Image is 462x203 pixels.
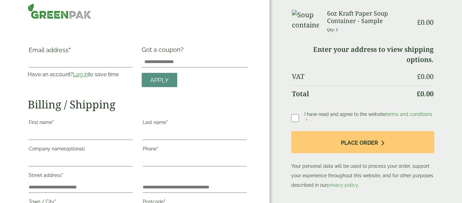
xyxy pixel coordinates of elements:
[28,98,248,111] h2: Billing / Shipping
[417,72,434,81] bdi: 0.00
[327,27,338,32] small: Qty: 1
[292,68,412,85] th: VAT
[166,120,168,125] abbr: required
[417,72,421,81] span: £
[150,77,169,84] span: Apply
[292,85,412,102] th: Total
[62,172,63,178] abbr: required
[64,146,85,151] span: (optional)
[292,10,319,30] img: Soup container
[157,146,158,151] abbr: required
[291,131,434,153] button: Place order
[28,70,134,79] p: Have an account? to save time
[29,47,133,57] label: Email address
[327,10,412,24] h3: 6oz Kraft Paper Soup Container - Sample
[142,46,186,57] label: Got a coupon?
[52,120,54,125] abbr: required
[29,144,133,156] label: Company name
[417,89,434,98] bdi: 0.00
[417,18,434,27] bdi: 0.00
[291,131,434,190] p: Your personal data will be used to process your order, support your experience throughout this we...
[417,18,421,27] span: £
[69,46,71,54] abbr: required
[292,41,434,68] td: Enter your address to view shipping options.
[306,119,307,124] abbr: required
[29,170,133,182] label: Street address
[327,182,358,188] a: privacy policy
[28,3,91,19] img: GreenPak Supplies
[73,71,88,78] a: Log in
[304,111,432,117] span: I have read and agree to the website
[29,118,133,129] label: First name
[143,118,247,129] label: Last name
[143,144,247,156] label: Phone
[417,89,420,98] span: £
[386,111,432,117] a: terms and conditions
[142,73,177,87] a: Apply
